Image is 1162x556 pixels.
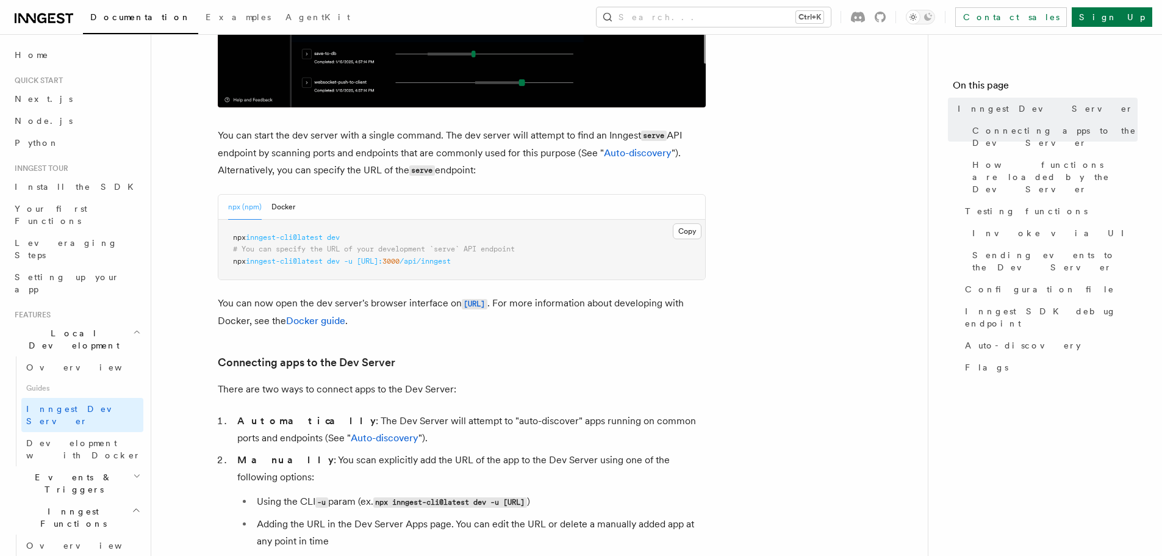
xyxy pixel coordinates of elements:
[15,94,73,104] span: Next.js
[10,356,143,466] div: Local Development
[253,516,706,550] li: Adding the URL in the Dev Server Apps page. You can edit the URL or delete a manually added app a...
[15,116,73,126] span: Node.js
[972,125,1138,149] span: Connecting apps to the Dev Server
[26,541,152,551] span: Overview
[10,266,143,300] a: Setting up your app
[237,454,334,466] strong: Manually
[285,12,350,22] span: AgentKit
[906,10,935,24] button: Toggle dark mode
[10,471,133,496] span: Events & Triggers
[90,12,191,22] span: Documentation
[597,7,831,27] button: Search...Ctrl+K
[15,204,87,226] span: Your first Functions
[286,315,345,327] a: Docker guide
[641,131,667,141] code: serve
[960,334,1138,356] a: Auto-discovery
[233,233,246,242] span: npx
[271,195,295,220] button: Docker
[278,4,357,33] a: AgentKit
[967,222,1138,244] a: Invoke via UI
[21,398,143,432] a: Inngest Dev Server
[357,257,382,265] span: [URL]:
[10,232,143,266] a: Leveraging Steps
[10,76,63,85] span: Quick start
[953,78,1138,98] h4: On this page
[218,295,706,330] p: You can now open the dev server's browser interface on . For more information about developing wi...
[409,165,435,176] code: serve
[10,110,143,132] a: Node.js
[462,297,487,309] a: [URL]
[246,233,323,242] span: inngest-cli@latest
[10,44,143,66] a: Home
[228,195,262,220] button: npx (npm)
[673,223,701,239] button: Copy
[965,305,1138,330] span: Inngest SDK debug endpoint
[206,12,271,22] span: Examples
[10,198,143,232] a: Your first Functions
[351,432,418,444] a: Auto-discovery
[373,497,527,508] code: npx inngest-cli@latest dev -u [URL]
[218,354,395,371] a: Connecting apps to the Dev Server
[21,378,143,398] span: Guides
[965,205,1088,217] span: Testing functions
[26,438,141,460] span: Development with Docker
[15,49,49,61] span: Home
[462,299,487,309] code: [URL]
[15,182,141,192] span: Install the SDK
[960,356,1138,378] a: Flags
[10,88,143,110] a: Next.js
[21,356,143,378] a: Overview
[344,257,353,265] span: -u
[604,147,672,159] a: Auto-discovery
[967,154,1138,200] a: How functions are loaded by the Dev Server
[10,176,143,198] a: Install the SDK
[972,227,1135,239] span: Invoke via UI
[10,322,143,356] button: Local Development
[10,132,143,154] a: Python
[10,327,133,352] span: Local Development
[972,159,1138,195] span: How functions are loaded by the Dev Server
[965,361,1008,374] span: Flags
[400,257,451,265] span: /api/inngest
[382,257,400,265] span: 3000
[253,493,706,511] li: Using the CLI param (ex. )
[10,466,143,500] button: Events & Triggers
[15,272,120,294] span: Setting up your app
[1072,7,1152,27] a: Sign Up
[21,432,143,466] a: Development with Docker
[83,4,198,34] a: Documentation
[953,98,1138,120] a: Inngest Dev Server
[965,283,1114,295] span: Configuration file
[15,138,59,148] span: Python
[965,339,1081,352] span: Auto-discovery
[26,363,152,372] span: Overview
[218,127,706,179] p: You can start the dev server with a single command. The dev server will attempt to find an Innges...
[960,278,1138,300] a: Configuration file
[233,245,515,253] span: # You can specify the URL of your development `serve` API endpoint
[796,11,823,23] kbd: Ctrl+K
[218,381,706,398] p: There are two ways to connect apps to the Dev Server:
[10,500,143,535] button: Inngest Functions
[246,257,323,265] span: inngest-cli@latest
[10,164,68,173] span: Inngest tour
[327,233,340,242] span: dev
[233,257,246,265] span: npx
[967,120,1138,154] a: Connecting apps to the Dev Server
[967,244,1138,278] a: Sending events to the Dev Server
[15,238,118,260] span: Leveraging Steps
[26,404,131,426] span: Inngest Dev Server
[234,413,706,447] li: : The Dev Server will attempt to "auto-discover" apps running on common ports and endpoints (See ...
[315,497,328,508] code: -u
[960,200,1138,222] a: Testing functions
[237,415,376,427] strong: Automatically
[10,310,51,320] span: Features
[198,4,278,33] a: Examples
[972,249,1138,273] span: Sending events to the Dev Server
[955,7,1067,27] a: Contact sales
[960,300,1138,334] a: Inngest SDK debug endpoint
[327,257,340,265] span: dev
[10,505,132,530] span: Inngest Functions
[958,103,1133,115] span: Inngest Dev Server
